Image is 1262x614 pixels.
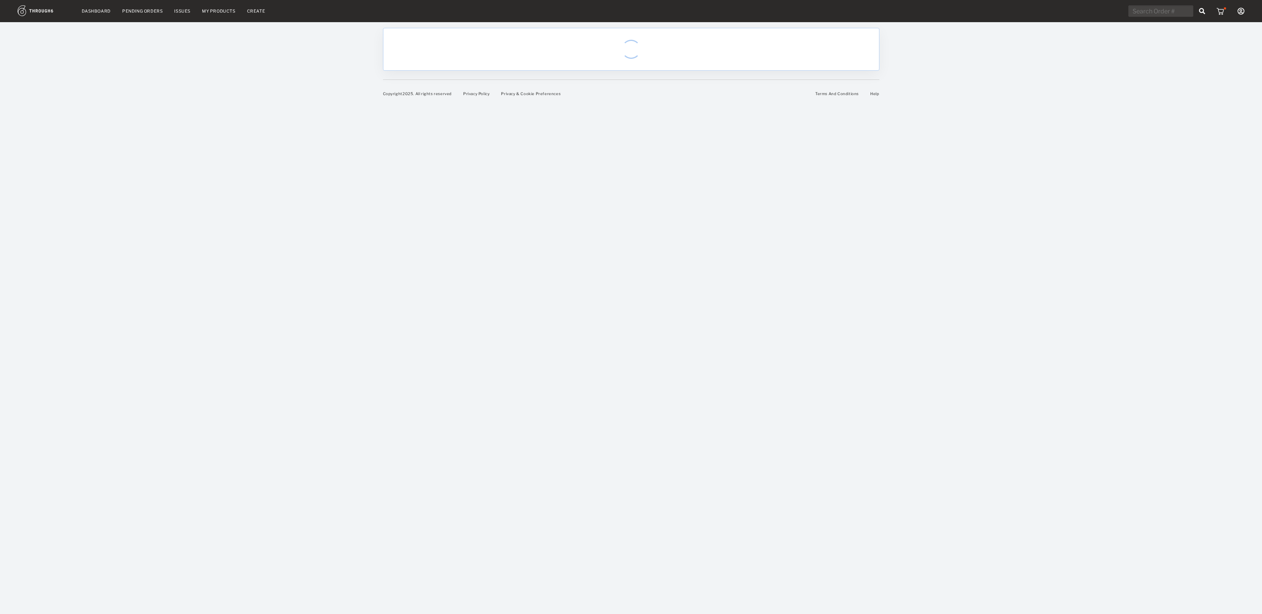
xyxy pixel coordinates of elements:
[1217,7,1226,15] img: icon_cart_red_dot.b92b630d.svg
[501,91,561,96] a: Privacy & Cookie Preferences
[463,91,490,96] a: Privacy Policy
[247,8,265,14] a: Create
[383,91,452,96] span: Copyright 2025 . All rights reserved
[815,91,859,96] a: Terms And Conditions
[82,8,111,14] a: Dashboard
[202,8,236,14] a: My Products
[174,8,191,14] a: Issues
[122,8,163,14] a: Pending Orders
[18,5,70,16] img: logo.1c10ca64.svg
[1128,5,1193,17] input: Search Order #
[870,91,879,96] a: Help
